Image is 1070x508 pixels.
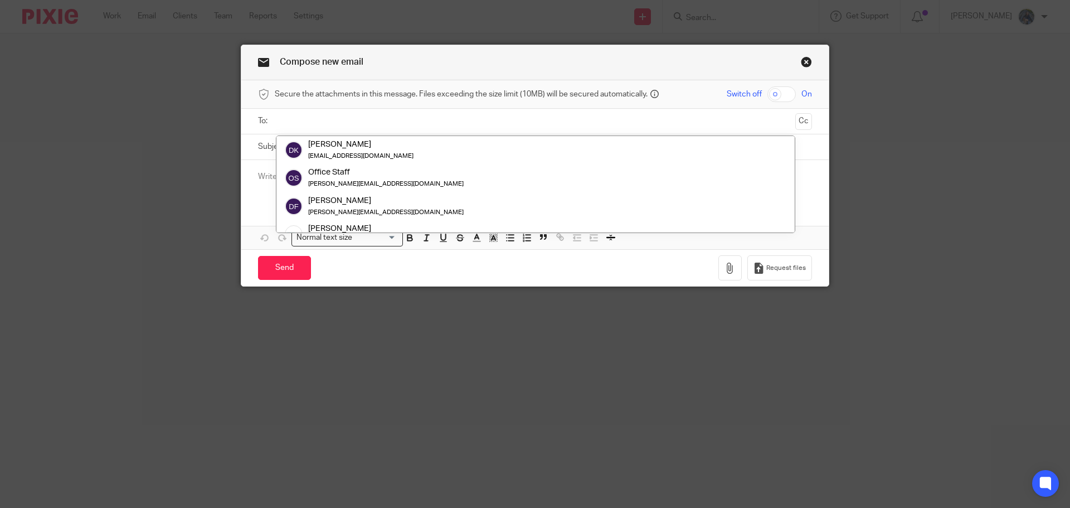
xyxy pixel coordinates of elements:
button: Request files [747,255,812,280]
span: Normal text size [294,232,355,244]
label: Subject: [258,141,287,152]
span: Secure the attachments in this message. Files exceeding the size limit (10MB) will be secured aut... [275,89,648,100]
label: To: [258,115,270,127]
img: svg%3E [285,141,303,159]
div: Search for option [291,229,403,246]
input: Send [258,256,311,280]
span: Switch off [727,89,762,100]
a: Close this dialog window [801,56,812,71]
span: Compose new email [280,57,363,66]
div: [PERSON_NAME] [308,139,414,150]
div: [PERSON_NAME] [308,223,414,234]
small: [PERSON_NAME][EMAIL_ADDRESS][DOMAIN_NAME] [308,181,464,187]
small: [EMAIL_ADDRESS][DOMAIN_NAME] [308,153,414,159]
span: On [801,89,812,100]
img: svg%3E [285,197,303,215]
img: svg%3E [285,170,303,187]
div: [PERSON_NAME] [308,195,464,206]
small: [PERSON_NAME][EMAIL_ADDRESS][DOMAIN_NAME] [308,209,464,215]
input: Search for option [356,232,396,244]
button: Cc [795,113,812,130]
img: _Logo.png [285,225,303,243]
div: Office Staff [308,167,464,178]
span: Request files [766,264,806,273]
